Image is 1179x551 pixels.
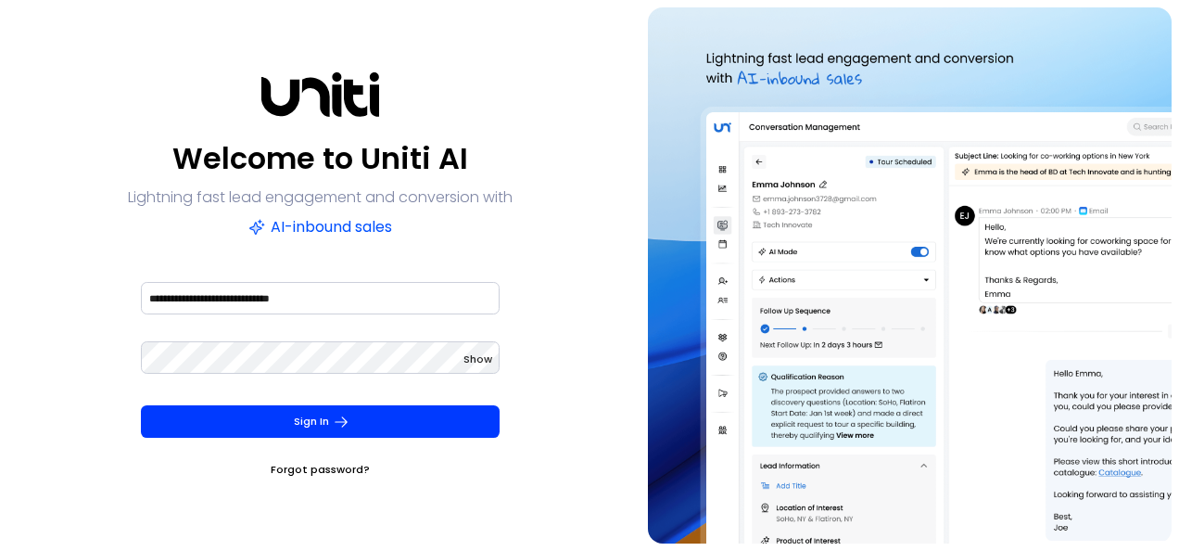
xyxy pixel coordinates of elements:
p: Lightning fast lead engagement and conversion with [128,185,513,211]
button: Show [463,350,492,368]
button: Sign In [141,405,500,438]
span: Show [463,352,492,366]
img: auth-hero.png [648,7,1172,544]
a: Forgot password? [271,460,370,479]
p: Welcome to Uniti AI [172,136,468,181]
p: AI-inbound sales [248,214,392,240]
